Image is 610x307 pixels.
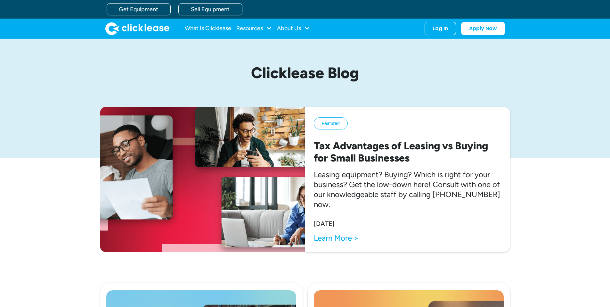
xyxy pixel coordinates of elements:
[185,22,231,35] a: What Is Clicklease
[314,233,359,243] a: Learn More >
[433,25,448,32] div: Log In
[314,170,501,210] p: Leasing equipment? Buying? Which is right for your business? Get the low-down here! Consult with ...
[155,64,456,81] h1: Clicklease Blog
[105,22,169,35] img: Clicklease logo
[314,220,335,228] div: [DATE]
[461,22,505,35] a: Apply Now
[107,3,171,15] a: Get Equipment
[322,120,340,127] div: Featured
[178,3,242,15] a: Sell Equipment
[236,22,272,35] div: Resources
[105,22,169,35] a: home
[277,22,310,35] div: About Us
[314,140,501,164] h2: Tax Advantages of Leasing vs Buying for Small Businesses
